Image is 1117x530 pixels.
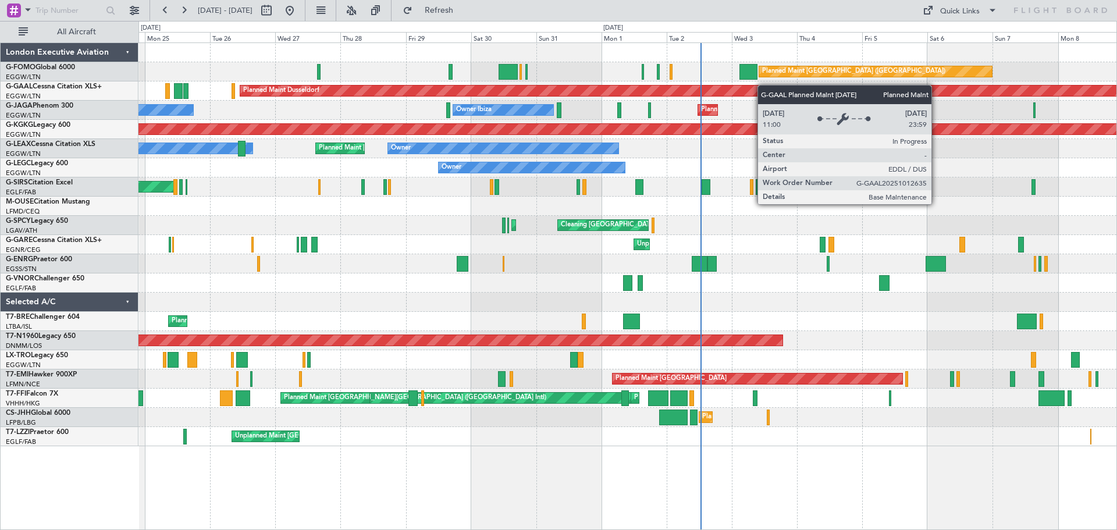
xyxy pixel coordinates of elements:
[6,265,37,273] a: EGSS/STN
[536,32,602,42] div: Sun 31
[6,418,36,427] a: LFPB/LBG
[6,226,37,235] a: LGAV/ATH
[762,63,945,80] div: Planned Maint [GEOGRAPHIC_DATA] ([GEOGRAPHIC_DATA])
[6,150,41,158] a: EGGW/LTN
[6,92,41,101] a: EGGW/LTN
[6,352,68,359] a: LX-TROLegacy 650
[702,408,885,426] div: Planned Maint [GEOGRAPHIC_DATA] ([GEOGRAPHIC_DATA])
[667,32,732,42] div: Tue 2
[235,428,426,445] div: Unplanned Maint [GEOGRAPHIC_DATA] ([GEOGRAPHIC_DATA])
[6,160,68,167] a: G-LEGCLegacy 600
[6,333,38,340] span: T7-N1960
[456,101,492,119] div: Owner Ibiza
[6,429,69,436] a: T7-LZZIPraetor 600
[6,218,31,225] span: G-SPCY
[6,333,76,340] a: T7-N1960Legacy 650
[634,389,828,407] div: Planned Maint [GEOGRAPHIC_DATA] ([GEOGRAPHIC_DATA] Intl)
[6,130,41,139] a: EGGW/LTN
[797,32,862,42] div: Thu 4
[6,198,34,205] span: M-OUSE
[340,32,405,42] div: Thu 28
[6,237,33,244] span: G-GARE
[6,102,73,109] a: G-JAGAPhenom 300
[30,28,123,36] span: All Aircraft
[6,352,31,359] span: LX-TRO
[145,32,210,42] div: Mon 25
[6,342,42,350] a: DNMM/LOS
[275,32,340,42] div: Wed 27
[6,371,77,378] a: T7-EMIHawker 900XP
[6,380,40,389] a: LFMN/NCE
[6,102,33,109] span: G-JAGA
[6,361,41,369] a: EGGW/LTN
[6,275,84,282] a: G-VNORChallenger 650
[6,371,29,378] span: T7-EMI
[616,370,727,387] div: Planned Maint [GEOGRAPHIC_DATA]
[637,236,742,253] div: Unplanned Maint [PERSON_NAME]
[406,32,471,42] div: Fri 29
[6,314,30,321] span: T7-BRE
[343,389,546,407] div: [PERSON_NAME][GEOGRAPHIC_DATA] ([GEOGRAPHIC_DATA] Intl)
[6,410,70,417] a: CS-JHHGlobal 6000
[6,390,58,397] a: T7-FFIFalcon 7X
[917,1,1003,20] button: Quick Links
[284,389,478,407] div: Planned Maint [GEOGRAPHIC_DATA] ([GEOGRAPHIC_DATA] Intl)
[243,82,319,99] div: Planned Maint Dusseldorf
[701,101,884,119] div: Planned Maint [GEOGRAPHIC_DATA] ([GEOGRAPHIC_DATA])
[6,64,35,71] span: G-FOMO
[415,6,464,15] span: Refresh
[6,179,73,186] a: G-SIRSCitation Excel
[6,179,28,186] span: G-SIRS
[6,207,40,216] a: LFMD/CEQ
[6,390,26,397] span: T7-FFI
[210,32,275,42] div: Tue 26
[993,32,1058,42] div: Sun 7
[6,429,30,436] span: T7-LZZI
[6,246,41,254] a: EGNR/CEG
[141,23,161,33] div: [DATE]
[824,178,1008,195] div: Planned Maint [GEOGRAPHIC_DATA] ([GEOGRAPHIC_DATA])
[6,160,31,167] span: G-LEGC
[6,275,34,282] span: G-VNOR
[6,256,72,263] a: G-ENRGPraetor 600
[6,218,68,225] a: G-SPCYLegacy 650
[6,169,41,177] a: EGGW/LTN
[6,111,41,120] a: EGGW/LTN
[6,141,31,148] span: G-LEAX
[6,399,40,408] a: VHHH/HKG
[561,216,725,234] div: Cleaning [GEOGRAPHIC_DATA] ([PERSON_NAME] Intl)
[6,73,41,81] a: EGGW/LTN
[602,32,667,42] div: Mon 1
[6,83,102,90] a: G-GAALCessna Citation XLS+
[397,1,467,20] button: Refresh
[862,32,927,42] div: Fri 5
[603,23,623,33] div: [DATE]
[6,314,80,321] a: T7-BREChallenger 604
[6,237,102,244] a: G-GARECessna Citation XLS+
[940,6,980,17] div: Quick Links
[442,159,461,176] div: Owner
[6,122,33,129] span: G-KGKG
[6,198,90,205] a: M-OUSECitation Mustang
[6,64,75,71] a: G-FOMOGlobal 6000
[6,83,33,90] span: G-GAAL
[6,141,95,148] a: G-LEAXCessna Citation XLS
[172,312,312,330] div: Planned Maint Warsaw ([GEOGRAPHIC_DATA])
[198,5,252,16] span: [DATE] - [DATE]
[6,284,36,293] a: EGLF/FAB
[35,2,102,19] input: Trip Number
[6,122,70,129] a: G-KGKGLegacy 600
[13,23,126,41] button: All Aircraft
[6,322,32,331] a: LTBA/ISL
[391,140,411,157] div: Owner
[515,216,649,234] div: Planned Maint Athens ([PERSON_NAME] Intl)
[6,437,36,446] a: EGLF/FAB
[471,32,536,42] div: Sat 30
[6,410,31,417] span: CS-JHH
[319,140,502,157] div: Planned Maint [GEOGRAPHIC_DATA] ([GEOGRAPHIC_DATA])
[927,32,993,42] div: Sat 6
[732,32,797,42] div: Wed 3
[6,188,36,197] a: EGLF/FAB
[6,256,33,263] span: G-ENRG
